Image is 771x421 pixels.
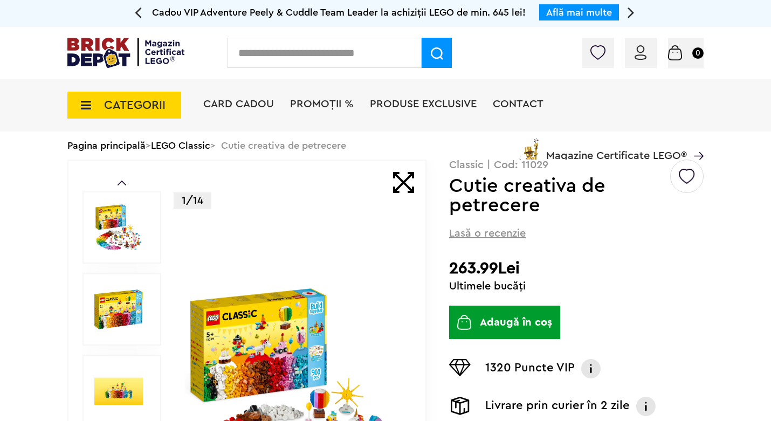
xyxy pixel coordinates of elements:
[635,397,657,416] img: Info livrare prin curier
[546,8,612,17] a: Află mai multe
[290,99,354,109] a: PROMOȚII %
[546,136,687,161] span: Magazine Certificate LEGO®
[449,259,704,278] h2: 263.99Lei
[94,203,143,252] img: Cutie creativa de petrecere
[485,359,575,378] p: 1320 Puncte VIP
[449,306,560,339] button: Adaugă în coș
[449,226,526,241] span: Lasă o recenzie
[692,47,704,59] small: 0
[118,181,126,185] a: Prev
[449,281,704,292] div: Ultimele bucăți
[493,99,543,109] a: Contact
[94,285,143,334] img: Cutie creativa de petrecere
[687,136,704,147] a: Magazine Certificate LEGO®
[485,397,630,416] p: Livrare prin curier în 2 zile
[94,367,143,416] img: Cutie creativa de petrecere LEGO 11029
[174,192,211,209] p: 1/14
[203,99,274,109] a: Card Cadou
[104,99,166,111] span: CATEGORII
[449,397,471,415] img: Livrare
[152,8,526,17] span: Cadou VIP Adventure Peely & Cuddle Team Leader la achiziții LEGO de min. 645 lei!
[370,99,477,109] a: Produse exclusive
[580,359,602,378] img: Info VIP
[449,176,669,215] h1: Cutie creativa de petrecere
[449,160,704,170] p: Classic | Cod: 11029
[449,359,471,376] img: Puncte VIP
